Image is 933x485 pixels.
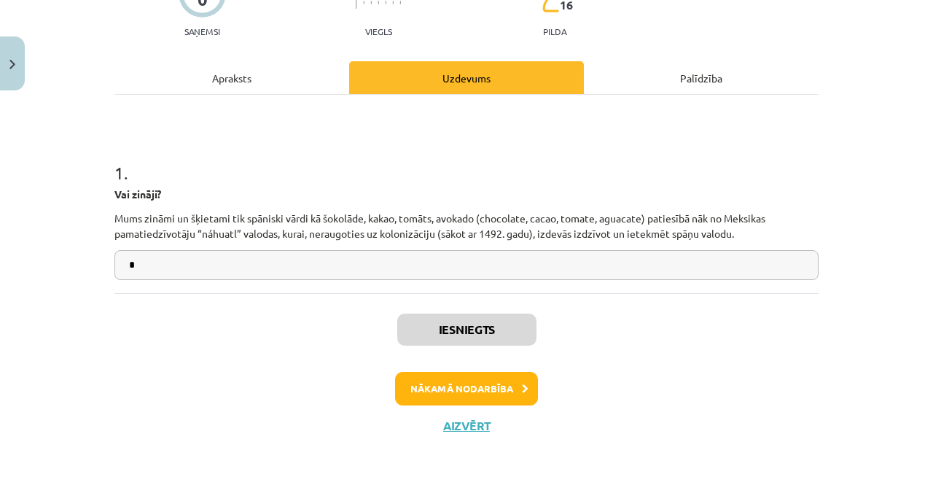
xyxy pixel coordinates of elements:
[114,211,819,241] p: Mums zināmi un šķietami tik spāniski vārdi kā šokolāde, kakao, tomāts, avokado (chocolate, cacao,...
[114,61,349,94] div: Apraksts
[395,372,538,406] button: Nākamā nodarbība
[370,1,372,4] img: icon-short-line-57e1e144782c952c97e751825c79c345078a6d821885a25fce030b3d8c18986b.svg
[114,187,161,201] strong: Vai zināji?
[114,137,819,182] h1: 1 .
[349,61,584,94] div: Uzdevums
[179,26,226,36] p: Saņemsi
[9,60,15,69] img: icon-close-lesson-0947bae3869378f0d4975bcd49f059093ad1ed9edebbc8119c70593378902aed.svg
[543,26,566,36] p: pilda
[397,314,536,346] button: Iesniegts
[392,1,394,4] img: icon-short-line-57e1e144782c952c97e751825c79c345078a6d821885a25fce030b3d8c18986b.svg
[378,1,379,4] img: icon-short-line-57e1e144782c952c97e751825c79c345078a6d821885a25fce030b3d8c18986b.svg
[584,61,819,94] div: Palīdzība
[439,419,494,433] button: Aizvērt
[363,1,364,4] img: icon-short-line-57e1e144782c952c97e751825c79c345078a6d821885a25fce030b3d8c18986b.svg
[399,1,401,4] img: icon-short-line-57e1e144782c952c97e751825c79c345078a6d821885a25fce030b3d8c18986b.svg
[365,26,392,36] p: Viegls
[385,1,386,4] img: icon-short-line-57e1e144782c952c97e751825c79c345078a6d821885a25fce030b3d8c18986b.svg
